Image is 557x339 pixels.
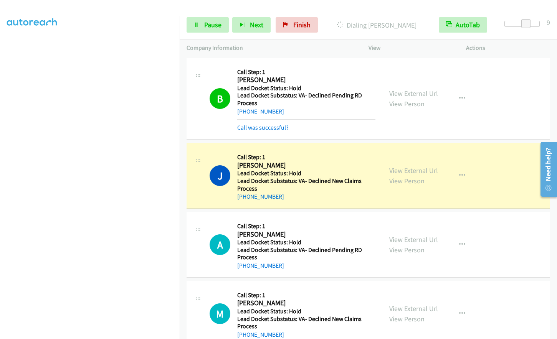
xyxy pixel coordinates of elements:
[210,234,230,255] div: The call is yet to be attempted
[237,308,375,315] h5: Lead Docket Status: Hold
[232,17,271,33] button: Next
[389,314,425,323] a: View Person
[237,222,375,230] h5: Call Step: 1
[187,43,355,53] p: Company Information
[237,230,372,239] h2: [PERSON_NAME]
[237,331,284,338] a: [PHONE_NUMBER]
[237,291,375,299] h5: Call Step: 1
[210,234,230,255] h1: A
[547,17,550,28] div: 9
[237,315,375,330] h5: Lead Docket Substatus: VA- Declined New Claims Process
[237,177,375,192] h5: Lead Docket Substatus: VA- Declined New Claims Process
[237,153,375,161] h5: Call Step: 1
[389,176,425,185] a: View Person
[293,20,311,29] span: Finish
[237,169,375,177] h5: Lead Docket Status: Hold
[328,20,425,30] p: Dialing [PERSON_NAME]
[237,84,375,92] h5: Lead Docket Status: Hold
[389,245,425,254] a: View Person
[237,161,372,170] h2: [PERSON_NAME]
[389,89,438,98] a: View External Url
[389,166,438,175] a: View External Url
[210,303,230,324] div: The call is yet to be attempted
[250,20,263,29] span: Next
[237,108,284,115] a: [PHONE_NUMBER]
[237,193,284,200] a: [PHONE_NUMBER]
[237,92,375,107] h5: Lead Docket Substatus: VA- Declined Pending RD Process
[389,235,438,244] a: View External Url
[237,299,372,308] h2: [PERSON_NAME]
[210,303,230,324] h1: M
[369,43,453,53] p: View
[237,262,284,269] a: [PHONE_NUMBER]
[210,165,230,186] h1: J
[439,17,487,33] button: AutoTab
[204,20,221,29] span: Pause
[276,17,318,33] a: Finish
[237,68,375,76] h5: Call Step: 1
[237,124,289,131] a: Call was successful?
[389,304,438,313] a: View External Url
[389,99,425,108] a: View Person
[466,43,550,53] p: Actions
[237,76,372,84] h2: [PERSON_NAME]
[535,139,557,200] iframe: Resource Center
[187,17,229,33] a: Pause
[237,246,375,261] h5: Lead Docket Substatus: VA- Declined Pending RD Process
[210,88,230,109] h1: B
[237,239,375,246] h5: Lead Docket Status: Hold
